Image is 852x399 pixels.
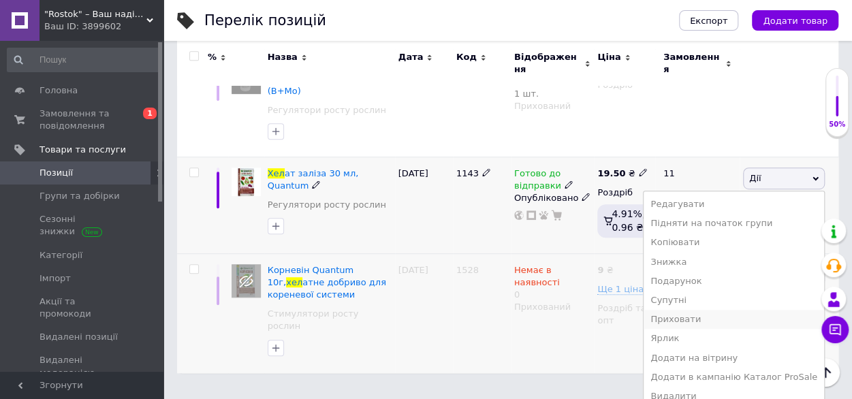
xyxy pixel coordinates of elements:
div: Опубліковано [514,192,590,204]
button: Наверх [811,358,840,387]
a: Хелат заліза 30 мл, Quantum [268,168,359,191]
span: Код [456,51,477,63]
span: Дата [398,51,424,63]
span: атне добриво Квантум БОР АКТИВ+МОЛІБДЕН (B+Mo) [268,61,391,95]
div: 1 шт. [514,89,590,99]
span: 4.91%, 0.96 ₴ [612,208,645,233]
span: Акції та промокоди [40,296,126,320]
a: Регулятори росту рослин [268,199,386,211]
div: Роздріб [597,187,652,199]
a: Стимулятори росту рослин [268,308,392,332]
a: Регулятори росту рослин [268,104,386,116]
span: Сезонні знижки [40,213,126,238]
span: ат заліза 30 мл, Quantum [268,168,359,191]
span: Готово до відправки [514,168,561,195]
div: Перелік позицій [204,14,326,28]
a: Хелатне добриво Квантум БОР АКТИВ+МОЛІБДЕН (B+Mo) [268,61,391,95]
span: Групи та добірки [40,190,120,202]
span: Немає в наявності [514,265,560,291]
li: Редагувати [644,195,824,214]
span: % [208,51,217,63]
li: Приховати [644,310,824,329]
b: 19.50 [597,168,625,178]
span: 1143 [456,168,479,178]
div: 0 [655,50,740,157]
li: Ярлик [644,329,824,348]
div: ₴ [597,264,613,276]
span: Головна [40,84,78,97]
div: [DATE] [395,50,453,157]
span: "Rostok" – Ваш надійний помічник у світі саду та городу! [44,8,146,20]
span: Ціна [597,51,620,63]
span: Експорт [690,16,728,26]
div: 11 [655,157,740,253]
div: Роздріб та опт [597,302,652,327]
li: Копіювати [644,233,824,252]
div: [DATE] [395,157,453,253]
span: Відображення [514,51,581,76]
span: Категорії [40,249,82,261]
span: Видалені модерацією [40,354,126,379]
li: Подарунок [644,272,824,291]
div: Прихований [514,100,590,112]
li: Додати в кампанію Каталог ProSale [644,368,824,387]
span: Назва [268,51,298,63]
div: Ваш ID: 3899602 [44,20,163,33]
img: Хелат железа 30 мл, Quantum [232,167,261,197]
span: 1528 [456,265,479,275]
span: Корневін Quantum 10г, [268,265,354,287]
span: Імпорт [40,272,71,285]
span: Позиції [40,167,73,179]
li: Знижка [644,253,824,272]
span: Замовлення та повідомлення [40,108,126,132]
span: Видалені позиції [40,331,118,343]
span: хел [286,277,302,287]
span: Дії [749,173,761,183]
img: Корневін Quantum 10г, хелатне добриво для кореневої системи [232,264,261,298]
div: 50% [826,120,848,129]
div: ₴ [597,167,647,180]
li: Супутні [644,291,824,310]
div: Прихований [514,301,590,313]
span: Хел [268,168,285,178]
span: Додати товар [763,16,827,26]
li: Підняти на початок групи [644,214,824,233]
span: Товари та послуги [40,144,126,156]
button: Чат з покупцем [821,316,849,343]
div: [DATE] [395,253,453,372]
a: Корневін Quantum 10г,хелатне добриво для кореневої системи [268,265,386,300]
span: Ще 1 ціна [597,284,644,295]
li: Додати на вітрину [644,349,824,368]
button: Додати товар [752,10,838,31]
span: 1 [143,108,157,119]
b: 9 [597,265,603,275]
div: 0 [514,264,590,302]
button: Експорт [679,10,739,31]
input: Пошук [7,48,161,72]
span: атне добриво для кореневої системи [268,277,386,300]
span: Замовлення [663,51,722,76]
